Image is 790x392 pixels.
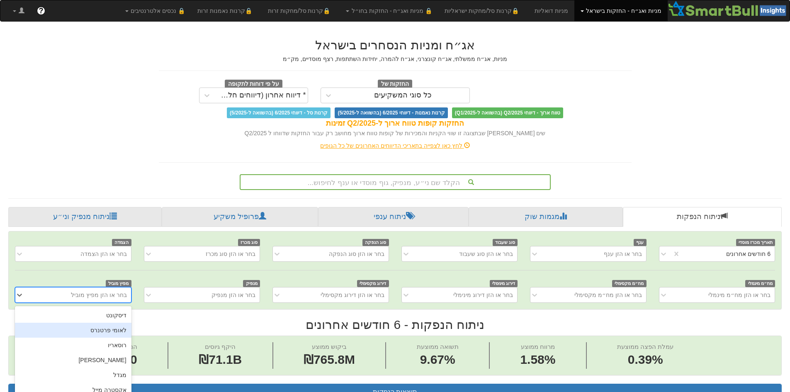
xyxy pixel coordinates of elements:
[340,0,438,21] a: 🔒 מניות ואג״ח - החזקות בחו״ל
[304,353,355,366] span: ₪765.8M
[162,207,318,227] a: פרופיל משקיע
[357,280,389,287] span: דירוג מקסימלי
[39,7,43,15] span: ?
[8,318,782,331] h2: ניתוח הנפקות - 6 חודשים אחרונים
[159,118,632,129] div: החזקות קופות טווח ארוך ל-Q2/2025 זמינות
[159,56,632,62] h5: מניות, אג״ח ממשלתי, אג״ח קונצרני, אג״ח להמרה, יחידות השתתפות, רצף מוסדיים, מק״מ
[520,351,555,369] span: 1.58%
[159,129,632,137] div: שים [PERSON_NAME] שבתצוגה זו שווי הקניות והמכירות של קופות טווח ארוך מחושב רק עבור החזקות שדווחו ...
[321,291,384,299] div: בחר או הזן דירוג מקסימלי
[459,250,513,258] div: בחר או הזן סוג שעבוד
[80,250,127,258] div: בחר או הזן הצמדה
[199,353,242,366] span: ₪71.1B
[493,239,518,246] span: סוג שעבוד
[112,239,131,246] span: הצמדה
[438,0,528,21] a: 🔒קרנות סל/מחקות ישראליות
[15,338,131,353] div: רוסאריו
[604,250,642,258] div: בחר או הזן ענף
[335,107,447,118] span: קרנות נאמנות - דיווחי 6/2025 (בהשוואה ל-5/2025)
[191,0,262,21] a: 🔒קרנות נאמנות זרות
[726,250,771,258] div: 6 חודשים אחרונים
[216,91,306,100] div: * דיווח אחרון (דיווחים חלקיים)
[708,291,771,299] div: בחר או הזן מח״מ מינמלי
[528,0,574,21] a: מניות דואליות
[374,91,432,100] div: כל סוגי המשקיעים
[243,280,260,287] span: מנפיק
[15,368,131,382] div: מגדל
[211,291,255,299] div: בחר או הזן מנפיק
[490,280,518,287] span: דירוג מינימלי
[623,207,782,227] a: ניתוח הנפקות
[378,80,413,89] span: החזקות של
[205,343,236,350] span: היקף גיוסים
[31,0,51,21] a: ?
[71,291,127,299] div: בחר או הזן מפיץ מוביל
[159,38,632,52] h2: אג״ח ומניות הנסחרים בישראל
[153,141,638,150] div: לחץ כאן לצפייה בתאריכי הדיווחים האחרונים של כל הגופים
[15,353,131,368] div: [PERSON_NAME]
[312,343,347,350] span: ביקוש ממוצע
[329,250,384,258] div: בחר או הזן סוג הנפקה
[119,0,192,21] a: 🔒 נכסים אלטרנטיבים
[318,207,469,227] a: ניתוח ענפי
[634,239,647,246] span: ענף
[745,280,775,287] span: מח״מ מינמלי
[736,239,775,246] span: תאריך מכרז מוסדי
[574,0,668,21] a: מניות ואג״ח - החזקות בישראל
[521,343,555,350] span: מרווח ממוצע
[612,280,647,287] span: מח״מ מקסימלי
[452,107,563,118] span: טווח ארוך - דיווחי Q2/2025 (בהשוואה ל-Q1/2025)
[8,207,162,227] a: ניתוח מנפיק וני״ע
[453,291,513,299] div: בחר או הזן דירוג מינימלי
[106,280,131,287] span: מפיץ מוביל
[15,308,131,323] div: דיסקונט
[617,351,673,369] span: 0.39%
[469,207,622,227] a: מגמות שוק
[241,175,550,189] div: הקלד שם ני״ע, מנפיק, גוף מוסדי או ענף לחיפוש...
[668,0,790,17] img: Smartbull
[262,0,340,21] a: 🔒קרנות סל/מחקות זרות
[417,351,459,369] span: 9.67%
[238,239,260,246] span: סוג מכרז
[617,343,673,350] span: עמלת הפצה ממוצעת
[15,323,131,338] div: לאומי פרטנרס
[574,291,642,299] div: בחר או הזן מח״מ מקסימלי
[362,239,389,246] span: סוג הנפקה
[225,80,282,89] span: על פי דוחות לתקופה
[206,250,256,258] div: בחר או הזן סוג מכרז
[227,107,331,118] span: קרנות סל - דיווחי 6/2025 (בהשוואה ל-5/2025)
[417,343,459,350] span: תשואה ממוצעת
